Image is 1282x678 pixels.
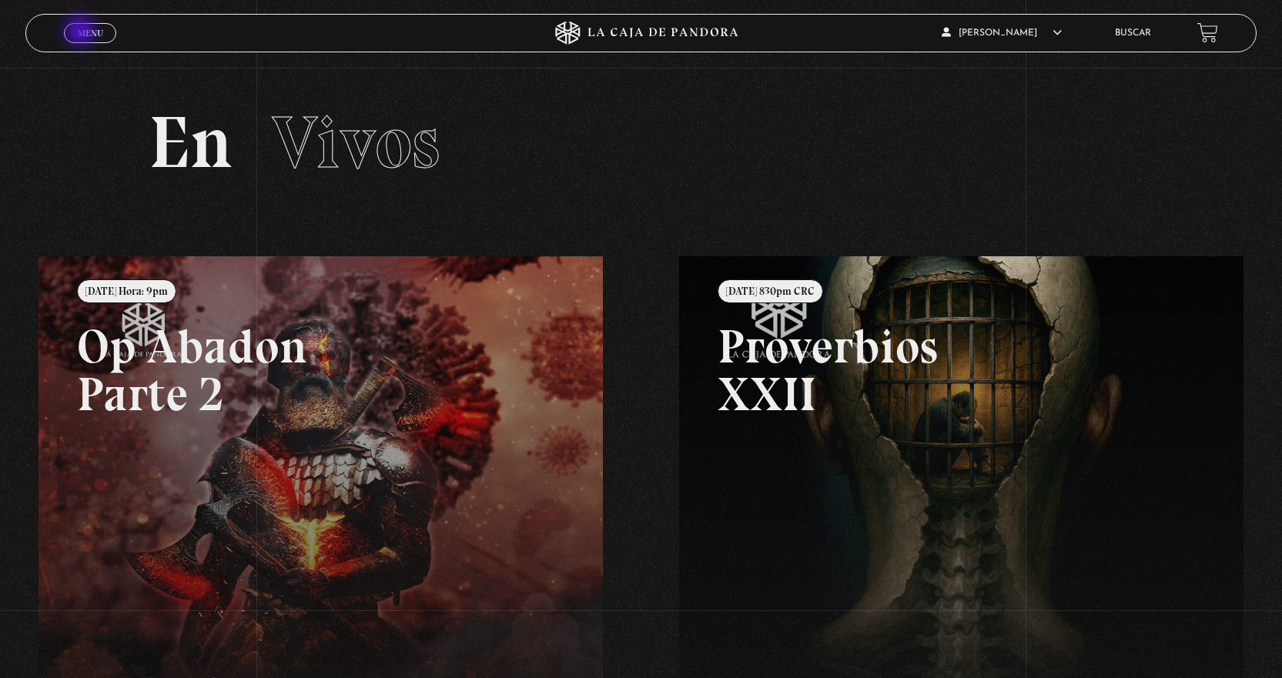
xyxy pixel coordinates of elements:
span: Cerrar [72,41,109,52]
a: Buscar [1115,28,1151,38]
span: Menu [78,28,103,38]
a: View your shopping cart [1197,22,1218,43]
span: Vivos [272,99,440,186]
h2: En [149,106,1133,179]
span: [PERSON_NAME] [942,28,1062,38]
